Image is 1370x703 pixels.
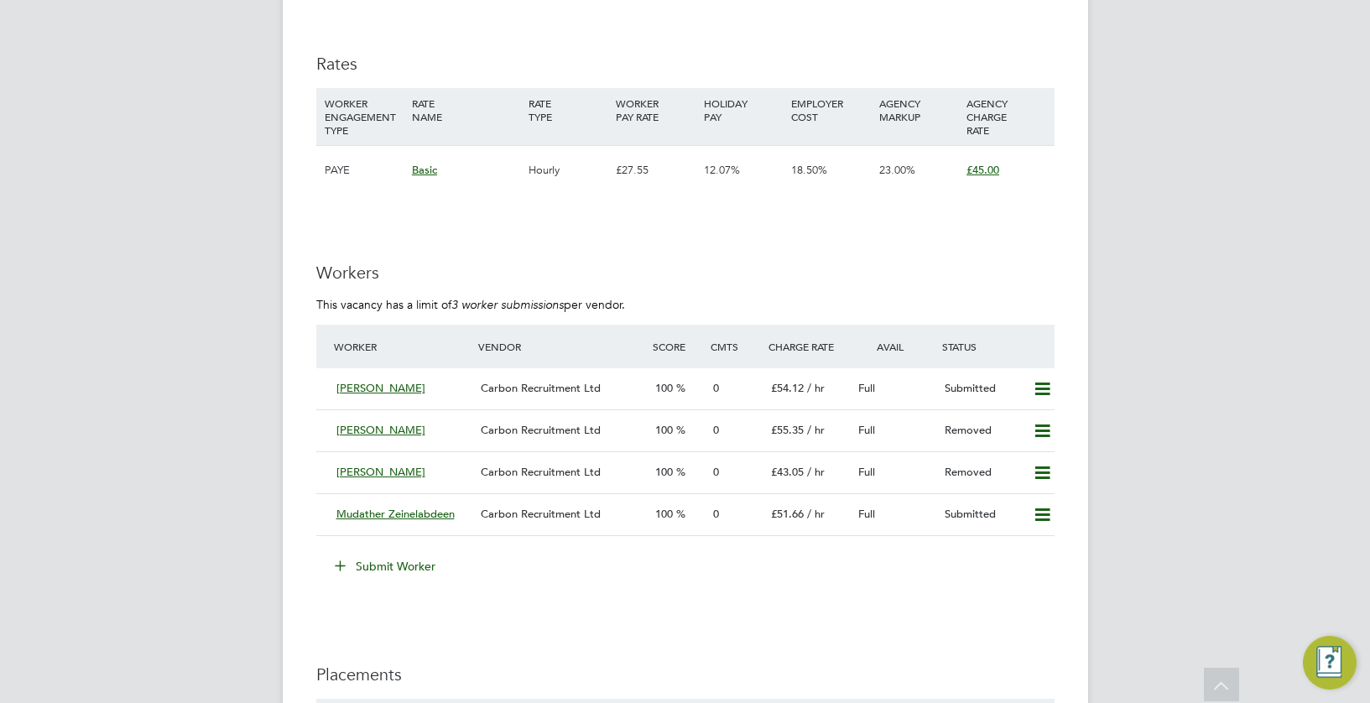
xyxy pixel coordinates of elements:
span: £43.05 [771,465,804,479]
span: 100 [655,423,673,437]
span: Carbon Recruitment Ltd [481,507,601,521]
span: [PERSON_NAME] [336,465,425,479]
span: Carbon Recruitment Ltd [481,381,601,395]
span: £54.12 [771,381,804,395]
span: Full [858,381,875,395]
div: Removed [938,459,1025,487]
div: RATE NAME [408,88,524,132]
span: 18.50% [791,163,827,177]
div: Vendor [474,331,648,362]
span: Full [858,423,875,437]
div: AGENCY MARKUP [875,88,962,132]
div: WORKER PAY RATE [612,88,699,132]
span: 100 [655,507,673,521]
span: Full [858,465,875,479]
div: Charge Rate [764,331,852,362]
div: Status [938,331,1054,362]
div: Cmts [706,331,764,362]
h3: Workers [316,262,1055,284]
span: £55.35 [771,423,804,437]
h3: Rates [316,53,1055,75]
div: Submitted [938,375,1025,403]
span: / hr [807,465,825,479]
span: 0 [713,423,719,437]
span: / hr [807,381,825,395]
div: Avail [852,331,939,362]
div: WORKER ENGAGEMENT TYPE [320,88,408,145]
span: Mudather Zeinelabdeen [336,507,455,521]
div: AGENCY CHARGE RATE [962,88,1050,145]
span: Carbon Recruitment Ltd [481,465,601,479]
span: 100 [655,381,673,395]
h3: Placements [316,664,1055,685]
div: Worker [330,331,475,362]
span: 0 [713,507,719,521]
span: £51.66 [771,507,804,521]
span: Basic [412,163,437,177]
span: 0 [713,381,719,395]
div: Submitted [938,501,1025,529]
button: Engage Resource Center [1303,636,1357,690]
span: / hr [807,423,825,437]
p: This vacancy has a limit of per vendor. [316,297,1055,312]
span: Carbon Recruitment Ltd [481,423,601,437]
div: Removed [938,417,1025,445]
span: Full [858,507,875,521]
span: 100 [655,465,673,479]
div: PAYE [320,146,408,195]
div: Hourly [524,146,612,195]
span: [PERSON_NAME] [336,423,425,437]
em: 3 worker submissions [451,297,564,312]
span: £45.00 [966,163,999,177]
button: Submit Worker [323,553,449,580]
span: 23.00% [879,163,915,177]
span: / hr [807,507,825,521]
span: [PERSON_NAME] [336,381,425,395]
span: 12.07% [704,163,740,177]
div: HOLIDAY PAY [700,88,787,132]
span: 0 [713,465,719,479]
div: EMPLOYER COST [787,88,874,132]
div: Score [649,331,706,362]
div: £27.55 [612,146,699,195]
div: RATE TYPE [524,88,612,132]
